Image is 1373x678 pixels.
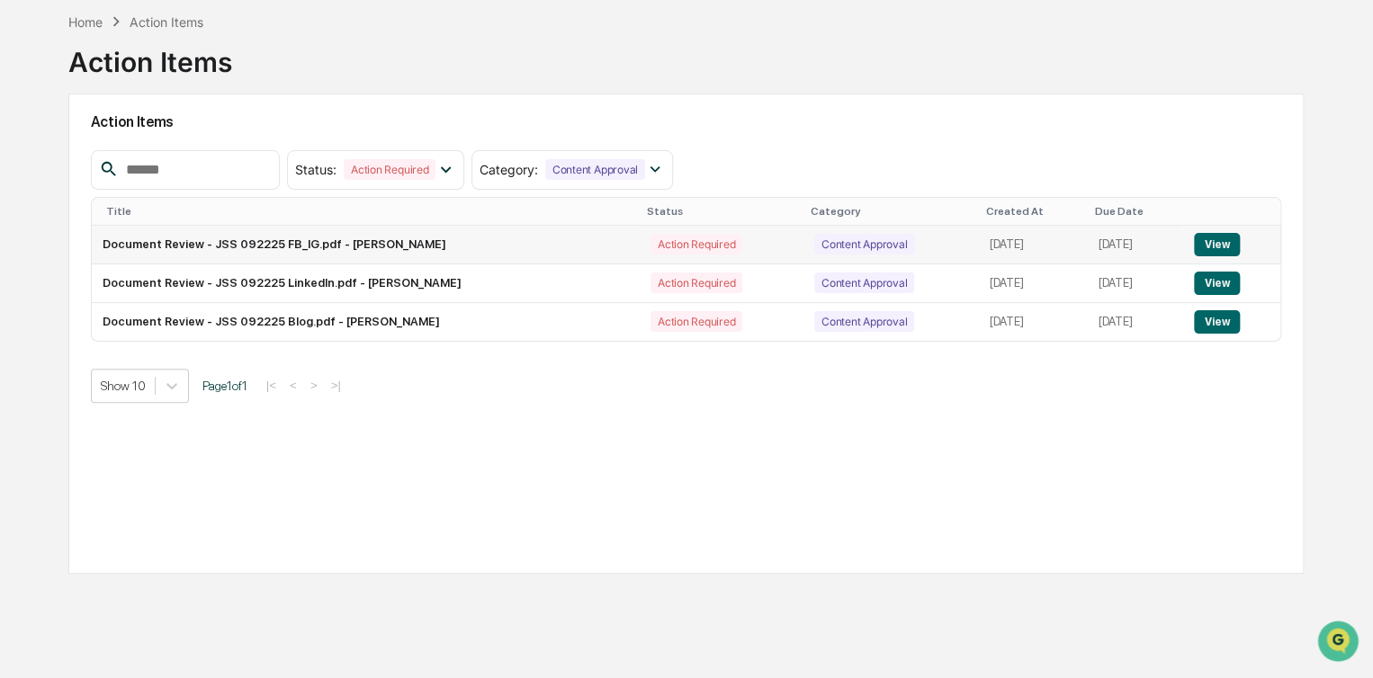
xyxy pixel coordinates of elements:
button: |< [261,378,282,393]
a: View [1194,276,1240,290]
button: Start new chat [306,143,328,165]
div: Status [647,205,796,218]
button: View [1194,310,1240,334]
div: Content Approval [814,311,914,332]
div: Title [106,205,633,218]
img: 1746055101610-c473b297-6a78-478c-a979-82029cc54cd1 [18,138,50,170]
td: Document Review - JSS 092225 FB_IG.pdf - [PERSON_NAME] [92,226,640,264]
td: [DATE] [1087,264,1183,303]
div: Content Approval [545,159,645,180]
div: Home [68,14,103,30]
button: < [284,378,302,393]
td: Document Review - JSS 092225 Blog.pdf - [PERSON_NAME] [92,303,640,341]
div: Action Items [68,31,232,78]
a: 🖐️Preclearance [11,219,123,252]
div: Action Required [651,272,742,293]
span: Page 1 of 1 [202,379,247,393]
button: View [1194,233,1240,256]
div: Start new chat [61,138,295,156]
div: Content Approval [814,272,914,293]
div: Due Date [1094,205,1176,218]
button: >| [326,378,346,393]
p: How can we help? [18,38,328,67]
button: > [305,378,323,393]
a: 🗄️Attestations [123,219,230,252]
div: 🖐️ [18,228,32,243]
td: [DATE] [979,264,1088,303]
td: [DATE] [1087,226,1183,264]
a: View [1194,315,1240,328]
a: View [1194,237,1240,251]
div: Content Approval [814,234,914,254]
div: Action Items [130,14,203,30]
div: Category [811,205,972,218]
div: 🗄️ [130,228,145,243]
div: We're available if you need us! [61,156,228,170]
a: Powered byPylon [127,304,218,318]
span: Category : [480,162,538,177]
span: Status : [295,162,337,177]
span: Attestations [148,227,223,245]
div: Action Required [651,311,742,332]
iframe: Open customer support [1315,619,1364,667]
button: View [1194,272,1240,295]
span: Pylon [179,305,218,318]
div: 🔎 [18,263,32,277]
div: Action Required [651,234,742,254]
h2: Action Items [91,113,1281,130]
span: Data Lookup [36,261,113,279]
td: Document Review - JSS 092225 LinkedIn.pdf - [PERSON_NAME] [92,264,640,303]
a: 🔎Data Lookup [11,254,121,286]
div: Action Required [344,159,435,180]
td: [DATE] [1087,303,1183,341]
td: [DATE] [979,303,1088,341]
div: Created At [986,205,1081,218]
td: [DATE] [979,226,1088,264]
span: Preclearance [36,227,116,245]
